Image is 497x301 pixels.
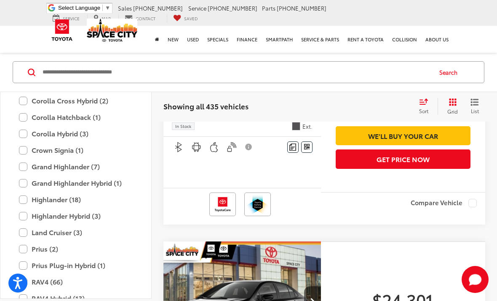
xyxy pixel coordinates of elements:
[184,15,198,22] span: Saved
[419,107,428,114] span: Sort
[19,176,133,190] label: Grand Highlander Hybrid (1)
[226,142,237,152] img: Keyless Entry
[175,124,191,128] span: In Stock
[118,14,162,23] a: Contact
[151,26,163,53] a: Home
[105,5,110,11] span: ▼
[277,4,326,12] span: [PHONE_NUMBER]
[167,14,204,23] a: My Saved Vehicles
[203,26,232,53] a: Specials
[174,142,184,152] img: Bluetooth®
[388,26,421,53] a: Collision
[19,274,133,289] label: RAV4 (66)
[19,159,133,174] label: Grand Highlander (7)
[287,141,299,153] button: Comments
[421,26,453,53] a: About Us
[431,62,470,83] button: Search
[304,144,310,150] i: Window Sticker
[19,192,133,207] label: Highlander (18)
[438,98,464,115] button: Grid View
[102,15,111,22] span: Map
[19,209,133,223] label: Highlander Hybrid (3)
[19,93,133,108] label: Corolla Cross Hybrid (2)
[102,5,103,11] span: ​
[343,26,388,53] a: Rent a Toyota
[462,266,489,293] button: Toggle Chat Window
[242,138,256,156] button: View Disclaimer
[302,122,313,130] span: Ext.
[163,101,248,111] span: Showing all 435 vehicles
[336,126,470,145] a: We'll Buy Your Car
[470,107,479,114] span: List
[87,19,137,42] img: Space City Toyota
[209,142,219,152] img: Apple CarPlay
[19,258,133,273] label: Prius Plug-in Hybrid (1)
[411,199,477,207] label: Compare Vehicle
[464,98,485,115] button: List View
[163,26,183,53] a: New
[262,4,275,12] span: Parts
[262,26,297,53] a: SmartPath
[19,126,133,141] label: Corolla Hybrid (3)
[232,26,262,53] a: Finance
[208,4,257,12] span: [PHONE_NUMBER]
[191,142,202,152] img: Android Auto
[46,14,86,23] a: Service
[63,15,80,22] span: Service
[297,26,343,53] a: Service & Parts
[289,144,296,151] img: Comments
[447,108,458,115] span: Grid
[19,241,133,256] label: Prius (2)
[246,194,269,214] img: Toyota Safety Sense
[19,225,133,240] label: Land Cruiser (3)
[188,4,206,12] span: Service
[58,5,100,11] span: Select Language
[462,266,489,293] svg: Start Chat
[415,98,438,115] button: Select sort value
[136,15,155,22] span: Contact
[292,122,300,130] span: Gray
[42,62,431,82] input: Search by Make, Model, or Keyword
[183,26,203,53] a: Used
[336,149,470,168] button: Get Price Now
[19,110,133,125] label: Corolla Hatchback (1)
[19,143,133,157] label: Crown Signia (1)
[133,4,183,12] span: [PHONE_NUMBER]
[87,14,117,23] a: Map
[118,4,132,12] span: Sales
[46,16,78,44] img: Toyota
[58,5,110,11] a: Select Language​
[211,194,234,214] img: Toyota Care
[301,141,313,153] button: Window Sticker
